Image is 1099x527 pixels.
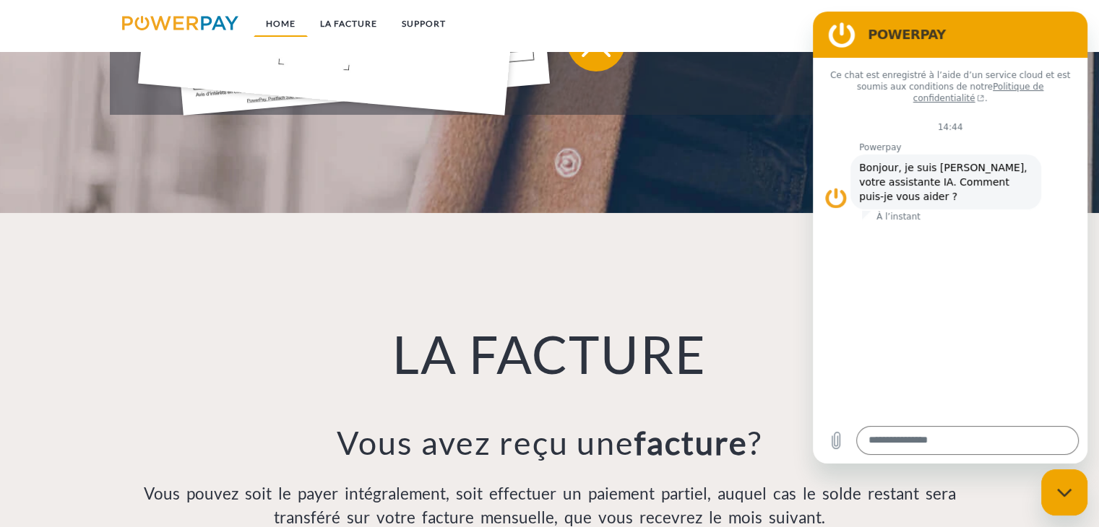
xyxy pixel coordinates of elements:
[389,11,458,37] a: Support
[909,11,947,37] a: CG
[308,11,389,37] a: LA FACTURE
[813,12,1087,463] iframe: Fenêtre de messagerie
[121,321,978,386] h1: LA FACTURE
[1041,469,1087,515] iframe: Bouton de lancement de la fenêtre de messagerie, conversation en cours
[634,423,748,462] b: facture
[121,422,978,463] h3: Vous avez reçu une ?
[254,11,308,37] a: Home
[567,14,943,71] button: Achat sur facture indisponible
[122,16,238,30] img: logo-powerpay.svg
